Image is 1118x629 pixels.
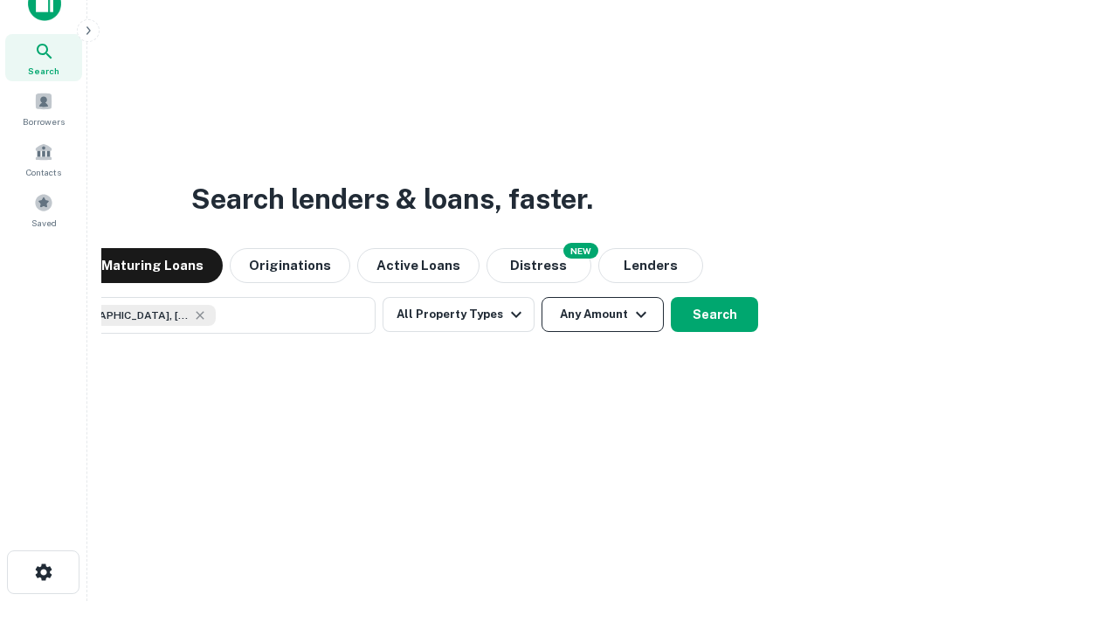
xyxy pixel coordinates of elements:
button: Active Loans [357,248,480,283]
div: NEW [563,243,598,259]
span: Contacts [26,165,61,179]
a: Contacts [5,135,82,183]
span: Search [28,64,59,78]
a: Search [5,34,82,81]
button: All Property Types [383,297,535,332]
button: Originations [230,248,350,283]
span: [GEOGRAPHIC_DATA], [GEOGRAPHIC_DATA], [GEOGRAPHIC_DATA] [59,308,190,323]
h3: Search lenders & loans, faster. [191,178,593,220]
button: Lenders [598,248,703,283]
span: Saved [31,216,57,230]
a: Saved [5,186,82,233]
button: [GEOGRAPHIC_DATA], [GEOGRAPHIC_DATA], [GEOGRAPHIC_DATA] [26,297,376,334]
iframe: Chat Widget [1031,489,1118,573]
button: Maturing Loans [82,248,223,283]
a: Borrowers [5,85,82,132]
button: Any Amount [542,297,664,332]
button: Search distressed loans with lien and other non-mortgage details. [487,248,591,283]
button: Search [671,297,758,332]
span: Borrowers [23,114,65,128]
